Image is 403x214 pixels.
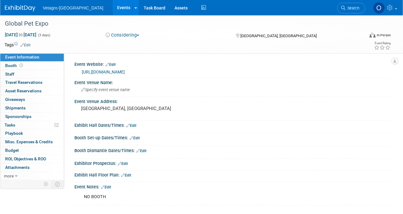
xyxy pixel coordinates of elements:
[0,163,64,172] a: Attachments
[103,32,142,38] button: Considering
[337,3,365,13] a: Search
[5,123,15,127] span: Tasks
[80,191,329,203] div: NO BOOTH
[74,170,391,178] div: Exhibit Hall Floor Plan:
[374,42,390,45] div: Event Rating
[74,121,391,129] div: Exhibit Hall Dates/Times:
[74,133,391,141] div: Booth Set-up Dates/Times:
[334,32,391,41] div: Event Format
[126,123,136,128] a: Edit
[0,138,64,146] a: Misc. Expenses & Credits
[18,63,24,68] span: Booth not reserved yet
[5,139,53,144] span: Misc. Expenses & Credits
[5,72,14,77] span: Staff
[74,182,391,190] div: Event Notes:
[373,2,385,14] img: OliviaM Last
[0,104,64,112] a: Shipments
[5,55,39,59] span: Event Information
[5,148,19,153] span: Budget
[118,162,128,166] a: Edit
[0,78,64,87] a: Travel Reservations
[345,6,359,10] span: Search
[0,146,64,155] a: Budget
[18,32,23,37] span: to
[74,97,391,105] div: Event Venue Address:
[5,114,31,119] span: Sponsorships
[74,146,391,154] div: Booth Dismantle Dates/Times:
[52,180,64,188] td: Toggle Event Tabs
[4,173,14,178] span: more
[43,5,103,10] span: Vetagro-[GEOGRAPHIC_DATA]
[376,33,391,37] div: In-Person
[5,165,30,170] span: Attachments
[106,62,116,67] a: Edit
[74,159,391,167] div: Exhibitor Prospectus:
[5,156,46,161] span: ROI, Objectives & ROO
[0,155,64,163] a: ROI, Objectives & ROO
[240,34,317,38] span: [GEOGRAPHIC_DATA], [GEOGRAPHIC_DATA]
[0,112,64,121] a: Sponsorships
[5,42,31,48] td: Tags
[5,32,37,37] span: [DATE] [DATE]
[130,136,140,140] a: Edit
[0,129,64,137] a: Playbook
[20,43,31,47] a: Edit
[41,180,52,188] td: Personalize Event Tab Strip
[0,70,64,78] a: Staff
[5,63,24,68] span: Booth
[38,33,50,37] span: (3 days)
[369,33,376,37] img: Format-Inperson.png
[0,172,64,180] a: more
[0,62,64,70] a: Booth
[101,185,111,189] a: Edit
[5,80,42,85] span: Travel Reservations
[82,70,125,74] a: [URL][DOMAIN_NAME]
[5,131,23,136] span: Playbook
[3,18,358,29] div: Global Pet Expo
[0,87,64,95] a: Asset Reservations
[81,87,130,92] span: Specify event venue name
[5,5,35,11] img: ExhibitDay
[121,173,131,177] a: Edit
[74,78,391,86] div: Event Venue Name:
[0,53,64,61] a: Event Information
[0,95,64,104] a: Giveaways
[5,88,41,93] span: Asset Reservations
[5,97,25,102] span: Giveaways
[0,121,64,129] a: Tasks
[136,149,146,153] a: Edit
[5,105,26,110] span: Shipments
[74,60,391,68] div: Event Website:
[81,106,200,111] pre: [GEOGRAPHIC_DATA], [GEOGRAPHIC_DATA]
